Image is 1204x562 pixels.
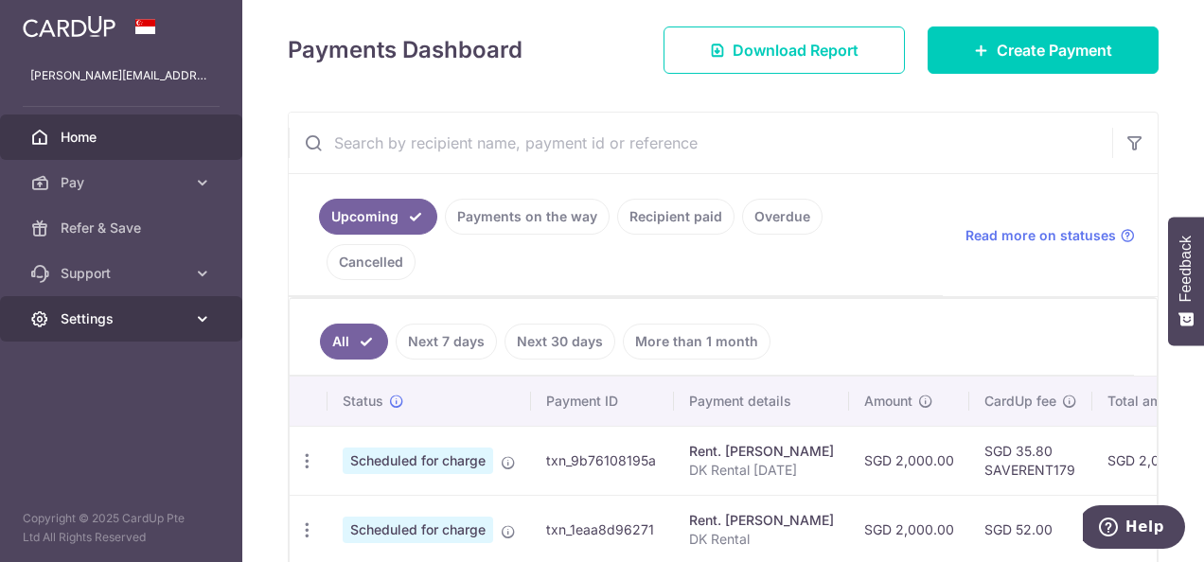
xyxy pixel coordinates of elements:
a: All [320,324,388,360]
input: Search by recipient name, payment id or reference [289,113,1112,173]
a: Cancelled [327,244,416,280]
p: DK Rental [DATE] [689,461,834,480]
a: Read more on statuses [965,226,1135,245]
a: Upcoming [319,199,437,235]
span: Support [61,264,186,283]
a: Overdue [742,199,823,235]
span: Total amt. [1107,392,1170,411]
button: Feedback - Show survey [1168,217,1204,345]
th: Payment ID [531,377,674,426]
h4: Payments Dashboard [288,33,522,67]
span: Status [343,392,383,411]
span: Create Payment [997,39,1112,61]
a: Next 7 days [396,324,497,360]
span: Amount [864,392,912,411]
span: Read more on statuses [965,226,1116,245]
span: Settings [61,309,186,328]
td: txn_9b76108195a [531,426,674,495]
iframe: Opens a widget where you can find more information [1083,505,1185,553]
div: Rent. [PERSON_NAME] [689,511,834,530]
span: CardUp fee [984,392,1056,411]
a: Payments on the way [445,199,610,235]
span: Home [61,128,186,147]
p: [PERSON_NAME][EMAIL_ADDRESS][DOMAIN_NAME] [30,66,212,85]
td: SGD 2,000.00 [849,426,969,495]
a: More than 1 month [623,324,770,360]
p: DK Rental [689,530,834,549]
a: Recipient paid [617,199,735,235]
span: Scheduled for charge [343,517,493,543]
span: Download Report [733,39,859,61]
td: SGD 35.80 SAVERENT179 [969,426,1092,495]
img: CardUp [23,15,115,38]
span: Scheduled for charge [343,448,493,474]
span: Pay [61,173,186,192]
a: Create Payment [928,26,1159,74]
th: Payment details [674,377,849,426]
span: Feedback [1177,236,1195,302]
a: Download Report [664,26,905,74]
span: Refer & Save [61,219,186,237]
a: Next 30 days [505,324,615,360]
div: Rent. [PERSON_NAME] [689,442,834,461]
